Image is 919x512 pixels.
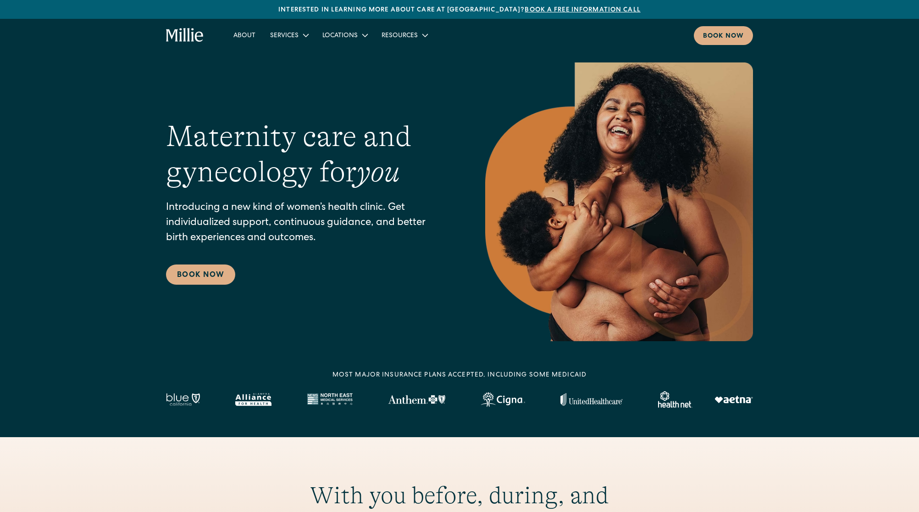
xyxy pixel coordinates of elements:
img: Anthem Logo [388,395,445,404]
div: Book now [703,32,744,41]
a: About [226,28,263,43]
div: MOST MAJOR INSURANCE PLANS ACCEPTED, INCLUDING some MEDICAID [332,371,587,380]
img: Smiling mother with her baby in arms, celebrating body positivity and the nurturing bond of postp... [485,62,753,341]
p: Introducing a new kind of women’s health clinic. Get individualized support, continuous guidance,... [166,201,448,246]
img: Aetna logo [714,396,753,403]
a: Book a free information call [525,7,640,13]
img: North East Medical Services logo [307,393,353,406]
div: Resources [374,28,434,43]
div: Resources [382,31,418,41]
img: Blue California logo [166,393,200,406]
h1: Maternity care and gynecology for [166,119,448,190]
a: Book Now [166,264,235,285]
a: Book now [694,26,753,45]
img: Cigna logo [481,392,525,407]
div: Services [263,28,315,43]
img: Alameda Alliance logo [235,393,271,406]
img: Healthnet logo [658,391,692,408]
img: United Healthcare logo [560,393,623,406]
em: you [357,155,400,188]
a: home [166,28,204,43]
div: Services [270,31,299,41]
div: Locations [315,28,374,43]
div: Locations [322,31,358,41]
